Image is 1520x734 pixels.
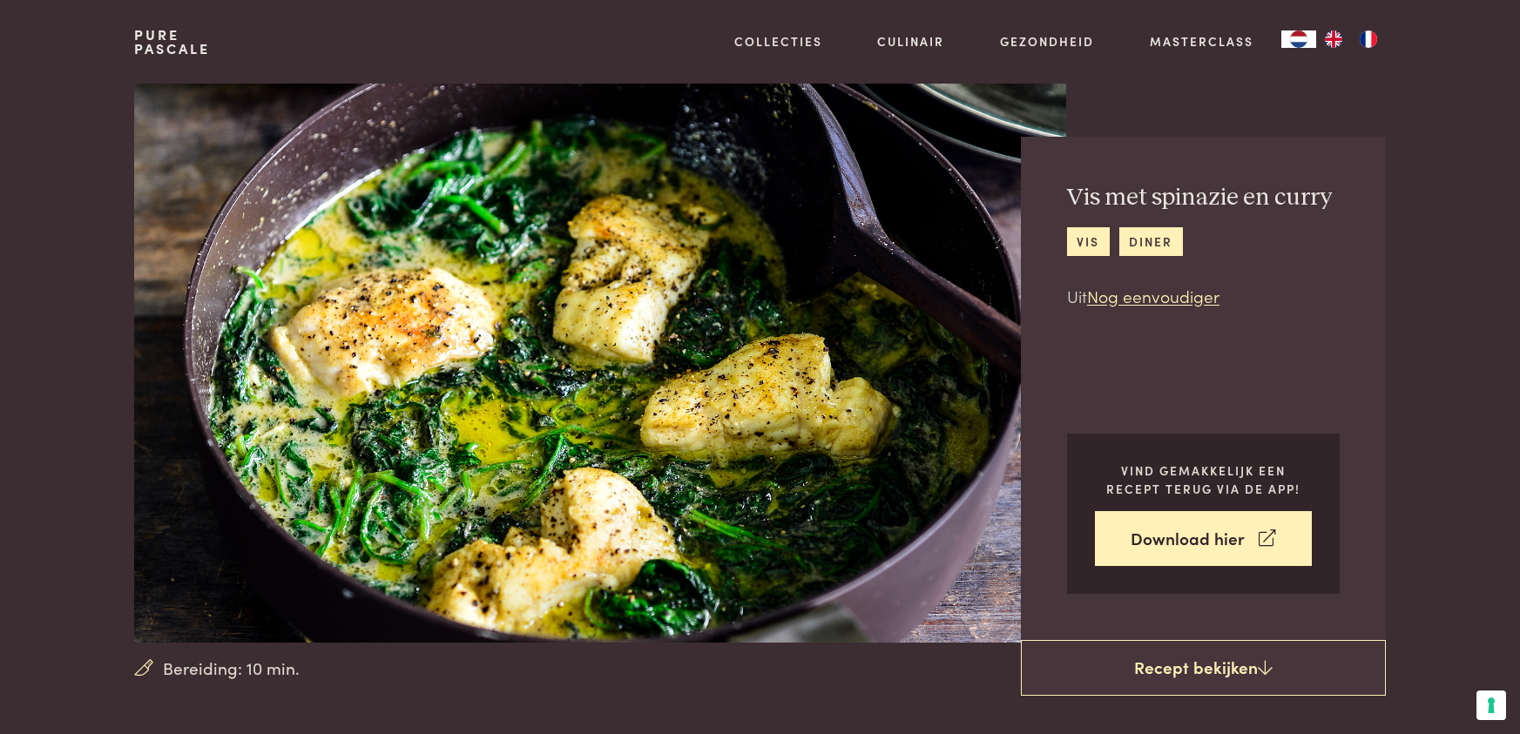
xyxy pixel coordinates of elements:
a: Nog eenvoudiger [1087,284,1219,307]
button: Uw voorkeuren voor toestemming voor trackingtechnologieën [1476,690,1506,720]
ul: Language list [1316,30,1386,48]
a: FR [1351,30,1386,48]
aside: Language selected: Nederlands [1281,30,1386,48]
h2: Vis met spinazie en curry [1067,183,1333,213]
p: Uit [1067,284,1333,309]
a: diner [1119,227,1183,256]
a: vis [1067,227,1110,256]
span: Bereiding: 10 min. [163,656,300,681]
a: Collecties [734,32,822,51]
a: Culinair [877,32,944,51]
a: Download hier [1095,511,1312,566]
a: Gezondheid [1000,32,1094,51]
img: Vis met spinazie en curry [134,84,1065,643]
a: PurePascale [134,28,210,56]
p: Vind gemakkelijk een recept terug via de app! [1095,461,1312,497]
a: Masterclass [1150,32,1253,51]
a: Recept bekijken [1021,640,1386,696]
div: Language [1281,30,1316,48]
a: NL [1281,30,1316,48]
a: EN [1316,30,1351,48]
